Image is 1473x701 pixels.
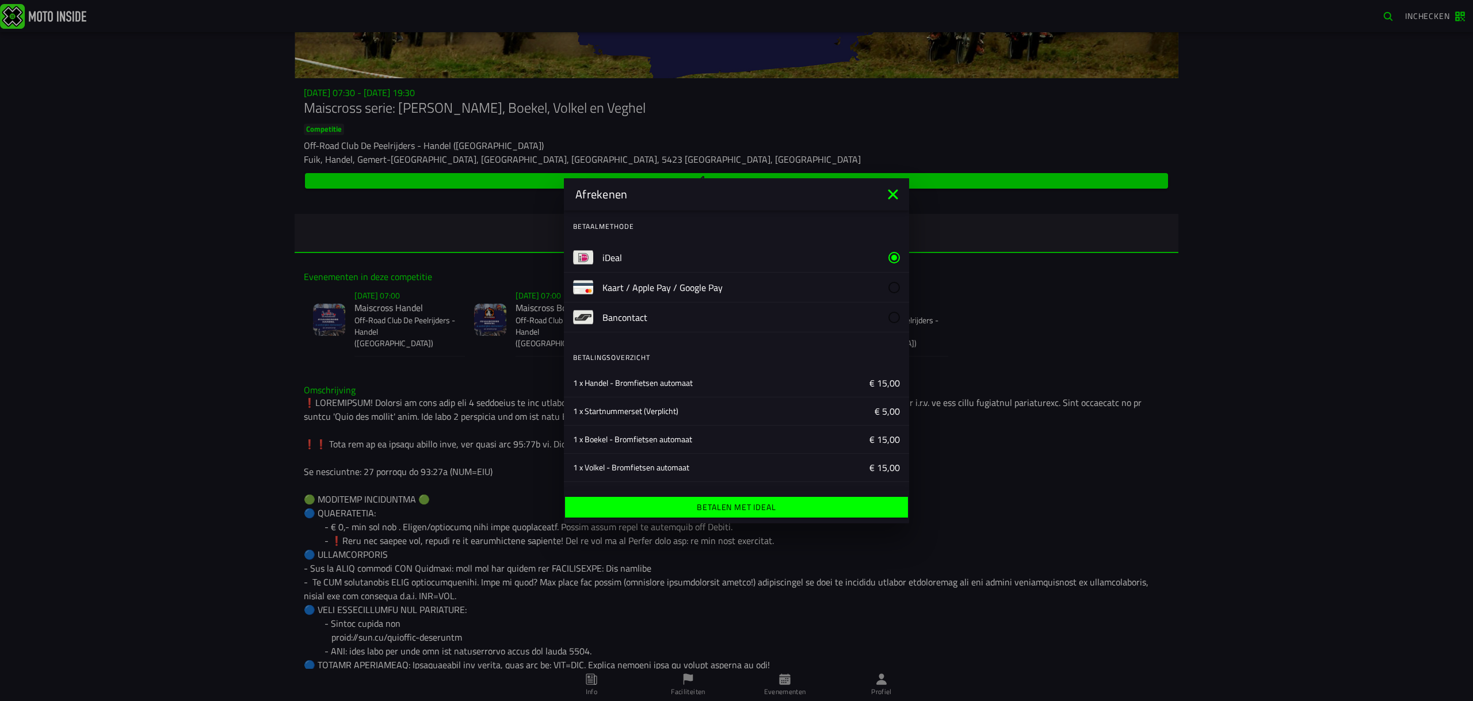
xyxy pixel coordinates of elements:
ion-radio: Kaart / Apple Pay / Google Pay [602,273,900,302]
img: bancontact [573,307,593,327]
ion-label: Betaalmethode [573,221,909,232]
ion-text: 1 x Volkel - Bromfietsen automaat [573,462,689,473]
ion-label: Betalingsoverzicht [573,353,909,363]
ion-radio: iDeal [602,243,900,272]
ion-text: 1 x Veghel - Bromfietsen automaat [573,490,692,501]
ion-label: € 15,00 [869,432,900,446]
ion-label: € 15,00 [869,461,900,474]
ion-text: 1 x Handel - Bromfietsen automaat [573,377,693,389]
ion-label: € 15,00 [869,376,900,390]
ion-text: 1 x Startnummerset (Verplicht) [573,405,678,417]
ion-text: 1 x Boekel - Bromfietsen automaat [573,434,692,445]
img: payment-card [573,277,593,297]
ion-label: € 15,00 [869,489,900,503]
ion-label: € 5,00 [875,404,900,418]
ion-label: Betalen met iDeal [697,503,776,511]
img: ideal [573,247,593,267]
ion-title: Afrekenen [564,186,884,203]
ion-radio: Bancontact [602,302,900,332]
